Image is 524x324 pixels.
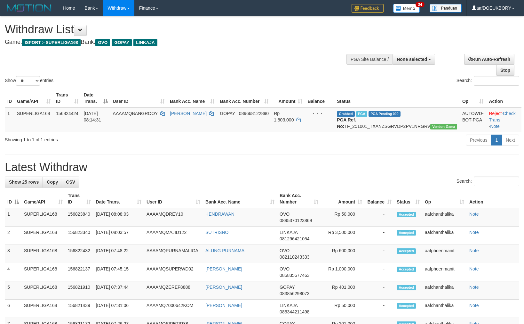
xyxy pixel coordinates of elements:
[5,76,53,86] label: Show entries
[457,76,519,86] label: Search:
[416,2,424,7] span: 34
[203,190,277,208] th: Bank Acc. Name: activate to sort column ascending
[397,230,416,236] span: Accepted
[205,285,242,290] a: [PERSON_NAME]
[144,263,203,281] td: AAAAMQSUPERWD02
[205,248,244,253] a: ALUNG PURNAMA
[397,248,416,254] span: Accepted
[5,263,21,281] td: 4
[474,76,519,86] input: Search:
[422,245,467,263] td: aafphoenmanit
[280,230,298,235] span: LINKAJA
[321,208,365,227] td: Rp 50,000
[21,245,65,263] td: SUPERLIGA168
[144,208,203,227] td: AAAAMQDREY10
[14,89,53,107] th: Game/API: activate to sort column ascending
[93,245,144,263] td: [DATE] 07:48:22
[53,89,81,107] th: Trans ID: activate to sort column ascending
[337,111,355,117] span: Grabbed
[280,285,295,290] span: GOPAY
[274,111,294,122] span: Rp 1.803.000
[5,281,21,300] td: 5
[62,177,79,187] a: CSV
[65,245,93,263] td: 156822432
[321,245,365,263] td: Rp 600,000
[93,208,144,227] td: [DATE] 08:08:03
[5,39,343,46] h4: Game: Bank:
[271,89,305,107] th: Amount: activate to sort column ascending
[66,179,75,185] span: CSV
[5,208,21,227] td: 1
[5,177,43,187] a: Show 25 rows
[21,190,65,208] th: Game/API: activate to sort column ascending
[430,124,457,129] span: Vendor URL: https://trx31.1velocity.biz
[144,300,203,318] td: AAAAMQ7000642KOM
[280,218,312,223] span: Copy 0895370123869 to clipboard
[321,190,365,208] th: Amount: activate to sort column ascending
[346,54,393,65] div: PGA Site Balance /
[486,89,521,107] th: Action
[16,76,40,86] select: Showentries
[205,230,228,235] a: SUTRISNO
[133,39,157,46] span: LINKAJA
[280,266,290,271] span: OVO
[5,245,21,263] td: 3
[280,212,290,217] span: OVO
[21,208,65,227] td: SUPERLIGA168
[21,263,65,281] td: SUPERLIGA168
[56,111,78,116] span: 156824424
[393,4,420,13] img: Button%20Memo.svg
[489,111,515,122] a: Check Trans
[110,89,168,107] th: User ID: activate to sort column ascending
[93,263,144,281] td: [DATE] 07:45:15
[321,281,365,300] td: Rp 401,000
[277,190,321,208] th: Bank Acc. Number: activate to sort column ascending
[352,4,384,13] img: Feedback.jpg
[334,89,460,107] th: Status
[65,190,93,208] th: Trans ID: activate to sort column ascending
[21,227,65,245] td: SUPERLIGA168
[489,111,502,116] a: Reject
[321,263,365,281] td: Rp 1,000,000
[474,177,519,186] input: Search:
[205,212,234,217] a: HENDRAWAN
[502,135,519,145] a: Next
[280,273,309,278] span: Copy 085835677463 to clipboard
[65,227,93,245] td: 156823340
[394,190,422,208] th: Status: activate to sort column ascending
[467,190,519,208] th: Action
[9,179,39,185] span: Show 25 rows
[365,208,394,227] td: -
[5,300,21,318] td: 6
[321,227,365,245] td: Rp 3,500,000
[220,111,235,116] span: GOPAY
[280,248,290,253] span: OVO
[84,111,101,122] span: [DATE] 08:14:31
[65,208,93,227] td: 156823840
[95,39,110,46] span: OVO
[144,227,203,245] td: AAAAMQMAJID122
[5,107,14,132] td: 1
[393,54,435,65] button: None selected
[14,107,53,132] td: SUPERLIGA168
[460,107,486,132] td: AUTOWD-BOT-PGA
[280,254,309,260] span: Copy 082110243333 to clipboard
[205,303,242,308] a: [PERSON_NAME]
[397,267,416,272] span: Accepted
[369,111,401,117] span: PGA Pending
[93,227,144,245] td: [DATE] 08:03:57
[365,227,394,245] td: -
[205,266,242,271] a: [PERSON_NAME]
[307,110,332,117] div: - - -
[5,89,14,107] th: ID
[430,4,462,12] img: panduan.png
[93,300,144,318] td: [DATE] 07:31:06
[365,300,394,318] td: -
[5,190,21,208] th: ID: activate to sort column descending
[280,236,309,241] span: Copy 081296421054 to clipboard
[334,107,460,132] td: TF_251001_TXANZSGRVDP2PV1NRGRV
[321,300,365,318] td: Rp 50,000
[469,230,479,235] a: Note
[22,39,81,46] span: ISPORT > SUPERLIGA168
[397,285,416,290] span: Accepted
